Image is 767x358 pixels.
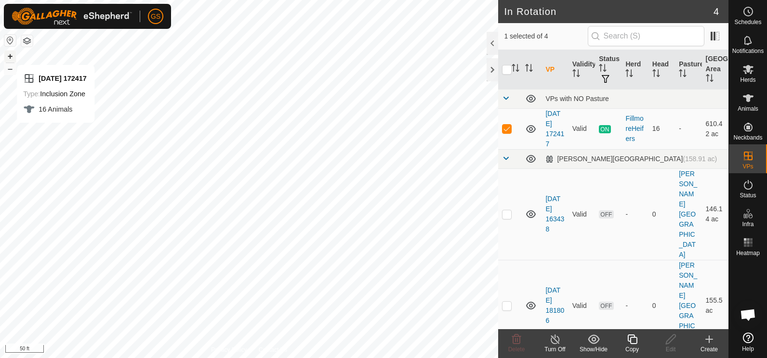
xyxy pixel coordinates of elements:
th: [GEOGRAPHIC_DATA] Area [702,50,728,89]
p-sorticon: Activate to sort [679,71,687,78]
span: VPs [742,164,753,169]
div: VPs with NO Pasture [545,95,725,102]
p-sorticon: Activate to sort [512,65,519,73]
span: ON [599,125,610,133]
td: 0 [648,168,675,260]
button: Reset Map [4,35,16,46]
span: Animals [738,106,758,112]
a: [DATE] 181806 [545,286,564,324]
div: Create [690,345,728,354]
button: – [4,63,16,75]
td: 16 [648,108,675,149]
th: Status [595,50,622,89]
td: Valid [569,260,595,351]
td: 146.14 ac [702,168,728,260]
div: FillmoreHeifers [625,114,644,144]
a: [PERSON_NAME][GEOGRAPHIC_DATA] [679,261,697,350]
span: Neckbands [733,135,762,141]
span: Herds [740,77,755,83]
span: (158.91 ac) [683,155,717,163]
div: Copy [613,345,651,354]
th: VP [542,50,568,89]
p-sorticon: Activate to sort [525,65,533,73]
th: Herd [622,50,648,89]
th: Head [648,50,675,89]
a: Contact Us [259,345,287,354]
button: Map Layers [21,35,33,47]
span: Schedules [734,19,761,25]
span: Notifications [732,48,764,54]
div: 16 Animals [23,103,87,115]
p-sorticon: Activate to sort [706,76,714,83]
p-sorticon: Activate to sort [599,65,607,73]
a: [DATE] 172417 [545,110,564,148]
a: [DATE] 163438 [545,195,564,233]
div: - [625,209,644,219]
img: Gallagher Logo [12,8,132,25]
a: Privacy Policy [211,345,247,354]
span: Status [740,192,756,198]
input: Search (S) [588,26,704,46]
label: Type: [23,90,40,98]
p-sorticon: Activate to sort [652,71,660,78]
button: + [4,51,16,62]
span: 1 selected of 4 [504,31,587,41]
th: Pasture [675,50,701,89]
p-sorticon: Activate to sort [625,71,633,78]
td: Valid [569,168,595,260]
span: GS [151,12,160,22]
span: 4 [714,4,719,19]
span: OFF [599,302,613,310]
h2: In Rotation [504,6,713,17]
div: [DATE] 172417 [23,73,87,84]
p-sorticon: Activate to sort [572,71,580,78]
td: 610.42 ac [702,108,728,149]
span: Help [742,346,754,352]
td: 0 [648,260,675,351]
a: Help [729,329,767,356]
div: Edit [651,345,690,354]
div: Inclusion Zone [23,88,87,100]
td: 155.5 ac [702,260,728,351]
div: Show/Hide [574,345,613,354]
span: Infra [742,221,754,227]
td: Valid [569,108,595,149]
div: [PERSON_NAME][GEOGRAPHIC_DATA] [545,155,717,163]
div: Turn Off [536,345,574,354]
a: [PERSON_NAME][GEOGRAPHIC_DATA] [679,170,697,258]
div: Open chat [734,300,763,329]
div: - [625,301,644,311]
td: - [675,108,701,149]
span: OFF [599,210,613,218]
span: Heatmap [736,250,760,256]
span: Delete [508,346,525,353]
th: Validity [569,50,595,89]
